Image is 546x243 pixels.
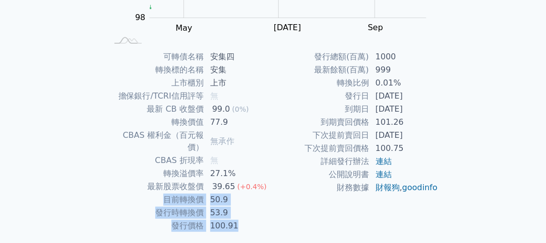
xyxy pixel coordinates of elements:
[108,206,204,219] td: 發行時轉換價
[210,91,218,101] span: 無
[370,90,439,103] td: [DATE]
[108,116,204,129] td: 轉換價值
[176,23,193,33] tspan: May
[273,103,370,116] td: 到期日
[376,170,392,179] a: 連結
[496,195,546,243] iframe: Chat Widget
[108,76,204,90] td: 上市櫃別
[370,76,439,90] td: 0.01%
[108,63,204,76] td: 轉換標的名稱
[273,155,370,168] td: 詳細發行辦法
[204,63,273,76] td: 安集
[210,136,234,146] span: 無承作
[273,50,370,63] td: 發行總額(百萬)
[370,129,439,142] td: [DATE]
[376,183,400,192] a: 財報狗
[232,105,249,113] span: (0%)
[108,90,204,103] td: 擔保銀行/TCRI信用評等
[108,180,204,193] td: 最新股票收盤價
[370,63,439,76] td: 999
[204,206,273,219] td: 53.9
[376,156,392,166] a: 連結
[402,183,438,192] a: goodinfo
[273,168,370,181] td: 公開說明書
[108,193,204,206] td: 目前轉換價
[370,181,439,194] td: ,
[370,103,439,116] td: [DATE]
[108,167,204,180] td: 轉換溢價率
[273,181,370,194] td: 財務數據
[273,129,370,142] td: 下次提前賣回日
[273,76,370,90] td: 轉換比例
[273,116,370,129] td: 到期賣回價格
[135,13,145,23] tspan: 98
[496,195,546,243] div: 聊天小工具
[204,76,273,90] td: 上市
[273,142,370,155] td: 下次提前賣回價格
[273,90,370,103] td: 發行日
[108,129,204,154] td: CBAS 權利金（百元報價）
[368,23,383,33] tspan: Sep
[273,63,370,76] td: 最新餘額(百萬)
[108,219,204,232] td: 發行價格
[210,103,232,115] div: 99.0
[370,50,439,63] td: 1000
[237,183,267,191] span: (+0.4%)
[274,23,301,33] tspan: [DATE]
[204,116,273,129] td: 77.9
[210,181,237,193] div: 39.65
[108,103,204,116] td: 最新 CB 收盤價
[370,116,439,129] td: 101.26
[204,219,273,232] td: 100.91
[210,155,218,165] span: 無
[204,167,273,180] td: 27.1%
[108,154,204,167] td: CBAS 折現率
[204,50,273,63] td: 安集四
[204,193,273,206] td: 50.9
[108,50,204,63] td: 可轉債名稱
[370,142,439,155] td: 100.75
